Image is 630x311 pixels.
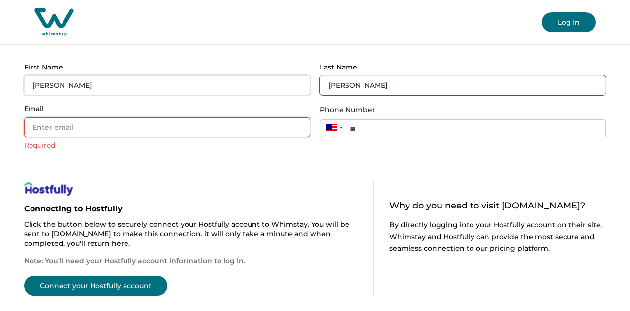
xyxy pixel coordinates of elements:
[320,75,606,95] input: Enter last name
[24,181,73,196] img: help-page-image
[34,8,74,36] img: Whimstay Host
[542,12,596,32] button: Log In
[24,256,357,266] p: Note: You'll need your Hostfully account information to log in.
[320,105,600,115] label: Phone Number
[320,119,346,137] div: United States: + 1
[24,220,357,249] p: Click the button below to securely connect your Hostfully account to Whimstay. You will be sent t...
[24,117,310,137] input: Enter email
[24,141,310,150] div: Required
[389,219,606,254] p: By directly logging into your Hostfully account on their site, Whimstay and Hostfully can provide...
[320,63,600,71] p: Last Name
[24,204,357,214] p: Connecting to Hostfully
[24,63,304,71] p: First Name
[24,276,167,296] button: Connect your Hostfully account
[389,201,606,211] p: Why do you need to visit [DOMAIN_NAME]?
[24,75,310,95] input: Enter first name
[24,105,304,113] p: Email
